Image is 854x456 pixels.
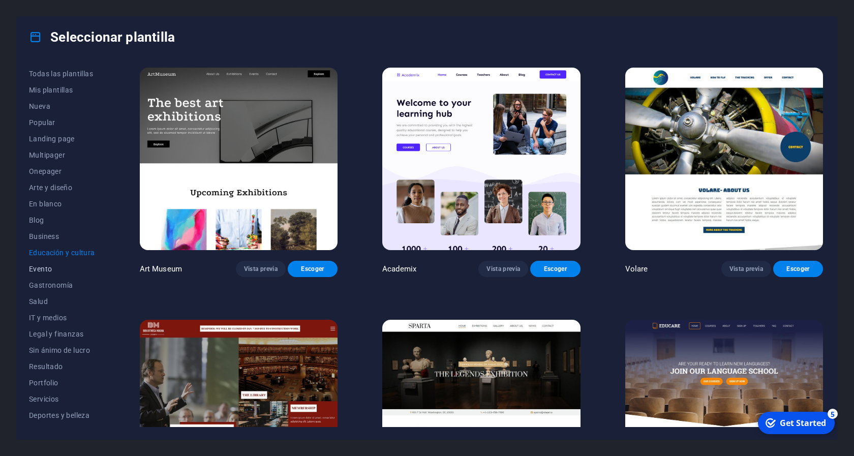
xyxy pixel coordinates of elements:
button: Popular [29,114,95,131]
span: Onepager [29,167,95,175]
p: Volare [625,264,648,274]
button: Landing page [29,131,95,147]
span: Nueva [29,102,95,110]
button: Legal y finanzas [29,326,95,342]
span: Vista previa [486,265,520,273]
div: Get Started [27,10,74,21]
button: Nueva [29,98,95,114]
span: Gastronomía [29,281,95,289]
button: Escoger [773,261,823,277]
span: Arte y diseño [29,184,95,192]
button: Vista previa [236,261,286,277]
button: Sin ánimo de lucro [29,342,95,358]
span: Vista previa [729,265,763,273]
button: Gastronomía [29,277,95,293]
button: Escoger [288,261,338,277]
button: Portfolio [29,375,95,391]
span: Educación y cultura [29,249,95,257]
button: Escoger [530,261,580,277]
p: Academix [382,264,416,274]
button: Servicios [29,391,95,407]
span: Sin ánimo de lucro [29,346,95,354]
button: Vista previa [478,261,528,277]
button: Arte y diseño [29,179,95,196]
span: Servicios [29,395,95,403]
div: 5 [75,1,85,11]
button: Resultado [29,358,95,375]
span: Mis plantillas [29,86,95,94]
span: Multipager [29,151,95,159]
button: Comercios [29,423,95,440]
span: Popular [29,118,95,127]
button: Mis plantillas [29,82,95,98]
button: Educación y cultura [29,245,95,261]
img: Academix [382,68,580,250]
span: Deportes y belleza [29,411,95,419]
button: Onepager [29,163,95,179]
span: Salud [29,297,95,306]
button: Blog [29,212,95,228]
span: Portfolio [29,379,95,387]
h4: Seleccionar plantilla [29,29,175,45]
span: Escoger [781,265,815,273]
div: Get Started 5 items remaining, 0% complete [6,4,82,26]
button: Business [29,228,95,245]
span: Legal y finanzas [29,330,95,338]
button: Salud [29,293,95,310]
button: Multipager [29,147,95,163]
span: IT y medios [29,314,95,322]
span: Landing page [29,135,95,143]
span: Business [29,232,95,240]
span: Escoger [296,265,329,273]
span: En blanco [29,200,95,208]
button: Todas las plantillas [29,66,95,82]
p: Art Museum [140,264,182,274]
span: Resultado [29,362,95,371]
img: Art Museum [140,68,338,250]
button: Vista previa [721,261,771,277]
button: Deportes y belleza [29,407,95,423]
span: Todas las plantillas [29,70,95,78]
button: Evento [29,261,95,277]
button: IT y medios [29,310,95,326]
span: Blog [29,216,95,224]
span: Evento [29,265,95,273]
img: Volare [625,68,823,250]
span: Escoger [538,265,572,273]
span: Vista previa [244,265,278,273]
button: En blanco [29,196,95,212]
